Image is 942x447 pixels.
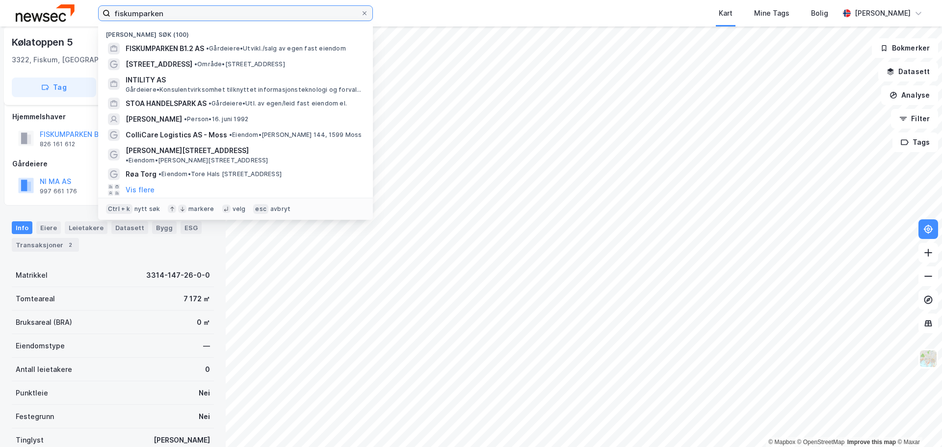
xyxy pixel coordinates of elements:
[919,349,938,368] img: Z
[199,411,210,422] div: Nei
[183,293,210,305] div: 7 172 ㎡
[111,221,148,234] div: Datasett
[197,316,210,328] div: 0 ㎡
[872,38,938,58] button: Bokmerker
[158,170,282,178] span: Eiendom • Tore Hals [STREET_ADDRESS]
[205,364,210,375] div: 0
[40,140,75,148] div: 826 161 612
[199,387,210,399] div: Nei
[146,269,210,281] div: 3314-147-26-0-0
[855,7,911,19] div: [PERSON_NAME]
[126,58,192,70] span: [STREET_ADDRESS]
[16,4,75,22] img: newsec-logo.f6e21ccffca1b3a03d2d.png
[65,221,107,234] div: Leietakere
[126,157,268,164] span: Eiendom • [PERSON_NAME][STREET_ADDRESS]
[126,184,155,196] button: Vis flere
[233,205,246,213] div: velg
[16,434,44,446] div: Tinglyst
[16,269,48,281] div: Matrikkel
[768,439,795,446] a: Mapbox
[253,204,268,214] div: esc
[126,74,361,86] span: INTILITY AS
[40,187,77,195] div: 997 661 176
[152,221,177,234] div: Bygg
[881,85,938,105] button: Analyse
[229,131,362,139] span: Eiendom • [PERSON_NAME] 144, 1599 Moss
[36,221,61,234] div: Eiere
[126,168,157,180] span: Røa Torg
[181,221,202,234] div: ESG
[270,205,290,213] div: avbryt
[194,60,197,68] span: •
[878,62,938,81] button: Datasett
[229,131,232,138] span: •
[126,43,204,54] span: FISKUMPARKEN B1.2 AS
[16,316,72,328] div: Bruksareal (BRA)
[194,60,285,68] span: Område • [STREET_ADDRESS]
[65,240,75,250] div: 2
[811,7,828,19] div: Bolig
[126,145,249,157] span: [PERSON_NAME][STREET_ADDRESS]
[98,23,373,41] div: [PERSON_NAME] søk (100)
[16,293,55,305] div: Tomteareal
[719,7,733,19] div: Kart
[206,45,209,52] span: •
[154,434,210,446] div: [PERSON_NAME]
[12,54,133,66] div: 3322, Fiskum, [GEOGRAPHIC_DATA]
[126,113,182,125] span: [PERSON_NAME]
[892,132,938,152] button: Tags
[188,205,214,213] div: markere
[209,100,347,107] span: Gårdeiere • Utl. av egen/leid fast eiendom el.
[847,439,896,446] a: Improve this map
[126,86,363,94] span: Gårdeiere • Konsulentvirksomhet tilknyttet informasjonsteknologi og forvaltning og drift av IT-sy...
[106,204,132,214] div: Ctrl + k
[134,205,160,213] div: nytt søk
[203,340,210,352] div: —
[16,387,48,399] div: Punktleie
[126,129,227,141] span: ColliCare Logistics AS - Moss
[12,78,96,97] button: Tag
[206,45,346,53] span: Gårdeiere • Utvikl./salg av egen fast eiendom
[797,439,845,446] a: OpenStreetMap
[184,115,248,123] span: Person • 16. juni 1992
[754,7,789,19] div: Mine Tags
[209,100,211,107] span: •
[16,411,54,422] div: Festegrunn
[126,98,207,109] span: STOA HANDELSPARK AS
[12,158,213,170] div: Gårdeiere
[126,157,129,164] span: •
[16,340,65,352] div: Eiendomstype
[891,109,938,129] button: Filter
[893,400,942,447] iframe: Chat Widget
[12,111,213,123] div: Hjemmelshaver
[12,238,79,252] div: Transaksjoner
[12,221,32,234] div: Info
[158,170,161,178] span: •
[184,115,187,123] span: •
[12,34,75,50] div: Kølatoppen 5
[110,6,361,21] input: Søk på adresse, matrikkel, gårdeiere, leietakere eller personer
[16,364,72,375] div: Antall leietakere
